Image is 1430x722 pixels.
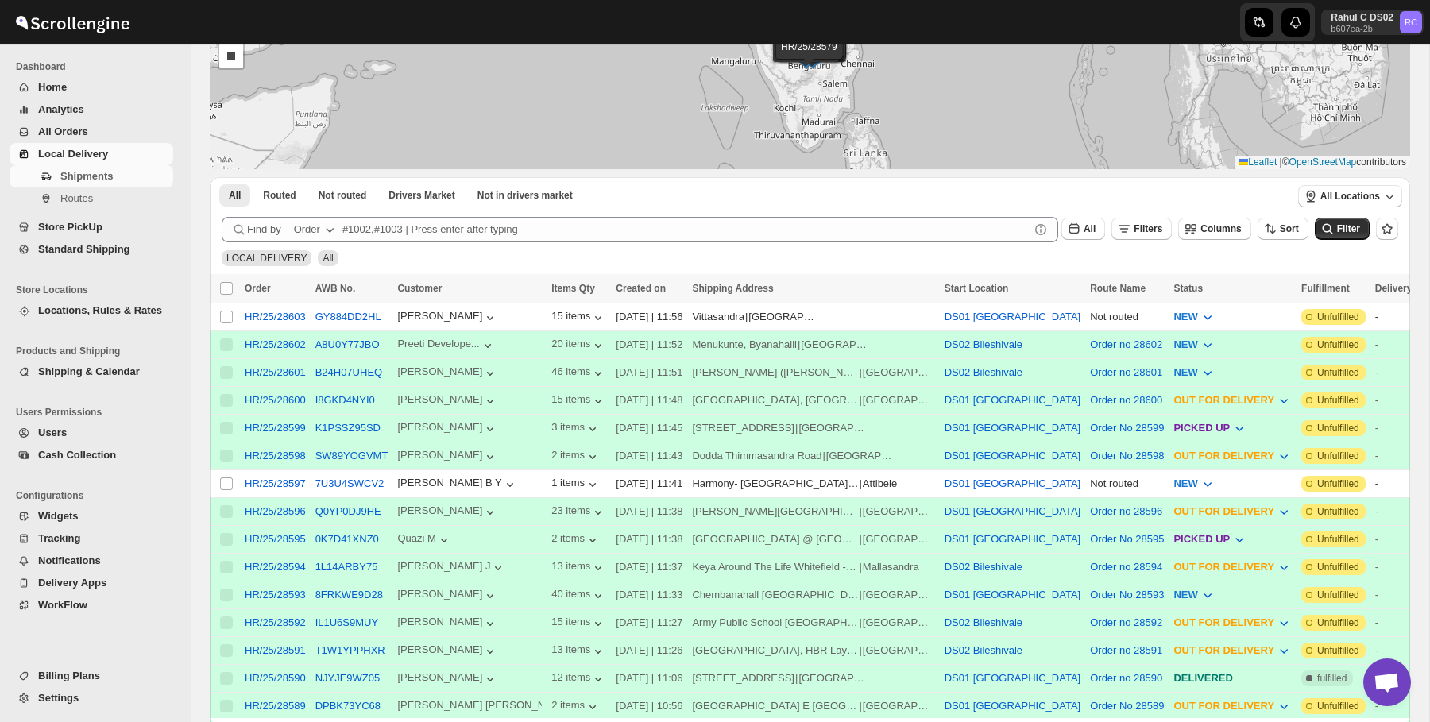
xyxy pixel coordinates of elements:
span: Store Locations [16,284,180,296]
div: | [692,448,934,464]
div: HR/25/28600 [245,394,306,406]
button: HR/25/28602 [245,338,306,350]
img: Marker [799,48,823,66]
button: Notifications [10,550,173,572]
button: HR/25/28591 [245,644,306,656]
button: [PERSON_NAME] B Y [397,477,517,492]
button: [PERSON_NAME] [397,588,498,604]
div: [GEOGRAPHIC_DATA] [801,337,873,353]
div: | [692,337,934,353]
button: HR/25/28592 [245,616,306,628]
div: [PERSON_NAME] [397,643,498,659]
span: NEW [1173,589,1197,600]
div: Vittasandra [692,309,744,325]
div: HR/25/28599 [245,422,306,434]
button: Tracking [10,527,173,550]
button: DS01 [GEOGRAPHIC_DATA] [945,505,1080,517]
span: NEW [1173,338,1197,350]
button: Analytics [10,98,173,121]
span: Shipping & Calendar [38,365,140,377]
span: OUT FOR DELIVERY [1173,700,1274,712]
span: Not routed [319,189,367,202]
span: Products and Shipping [16,345,180,357]
span: Home [38,81,67,93]
span: Rahul C DS02 [1400,11,1422,33]
div: Not routed [1090,309,1164,325]
div: [GEOGRAPHIC_DATA] [826,448,899,464]
span: Unfulfilled [1317,394,1359,407]
span: Created on [616,283,666,294]
div: 23 items [551,504,606,520]
button: HR/25/28595 [245,533,306,545]
div: 13 items [551,560,606,576]
div: [STREET_ADDRESS] [692,420,794,436]
span: NEW [1173,311,1197,322]
div: Dodda Thimmasandra Road [692,448,821,464]
div: 2 items [551,532,601,548]
span: Store PickUp [38,221,102,233]
button: 15 items [551,393,606,409]
button: 1L14ARBY75 [315,561,378,573]
div: [PERSON_NAME] [397,365,498,381]
span: Sort [1280,223,1299,234]
div: Open chat [1363,658,1411,706]
div: [DATE] | 11:56 [616,309,682,325]
div: 3 items [551,421,601,437]
span: All [323,253,333,264]
button: WorkFlow [10,594,173,616]
span: Cash Collection [38,449,116,461]
button: 12 items [551,671,606,687]
span: OUT FOR DELIVERY [1173,644,1274,656]
span: Users [38,427,67,438]
img: Marker [798,45,822,63]
button: Preeti Develope... [397,338,495,353]
button: Columns [1178,218,1250,240]
button: Billing Plans [10,665,173,687]
button: Un-claimable [468,184,582,207]
span: NEW [1173,366,1197,378]
button: NEW [1164,582,1224,608]
img: ScrollEngine [13,2,132,42]
div: HR/25/28601 [245,366,306,378]
div: HR/25/28590 [245,672,306,684]
span: Unfulfilled [1317,366,1359,379]
button: Order No.28589 [1090,700,1164,712]
div: [DATE] | 11:41 [616,476,682,492]
span: Unfulfilled [1317,311,1359,323]
button: NEW [1164,360,1224,385]
span: Columns [1200,223,1241,234]
button: 46 items [551,365,606,381]
div: Order [294,222,320,237]
span: Unfulfilled [1317,450,1359,462]
button: [PERSON_NAME] [397,393,498,409]
button: Quazi M [397,532,451,548]
div: | [692,309,934,325]
button: 2 items [551,699,601,715]
button: DS01 [GEOGRAPHIC_DATA] [945,477,1080,489]
span: Routes [60,192,93,204]
button: Shipments [10,165,173,187]
button: Order No.28598 [1090,450,1164,461]
div: [DATE] | 11:43 [616,448,682,464]
span: Billing Plans [38,670,100,681]
button: OUT FOR DELIVERY [1164,499,1301,524]
div: HR/25/28597 [245,477,306,489]
span: Unfulfilled [1317,338,1359,351]
span: PICKED UP [1173,533,1230,545]
button: I8GKD4NYI0 [315,394,375,406]
span: Analytics [38,103,84,115]
button: IL1U6S9MUY [315,616,378,628]
button: HR/25/28593 [245,589,306,600]
button: PICKED UP [1164,415,1257,441]
button: DS02 Bileshivale [945,616,1022,628]
span: Order [245,283,271,294]
button: [PERSON_NAME] [397,449,498,465]
button: NEW [1164,304,1224,330]
div: [GEOGRAPHIC_DATA] [798,420,871,436]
